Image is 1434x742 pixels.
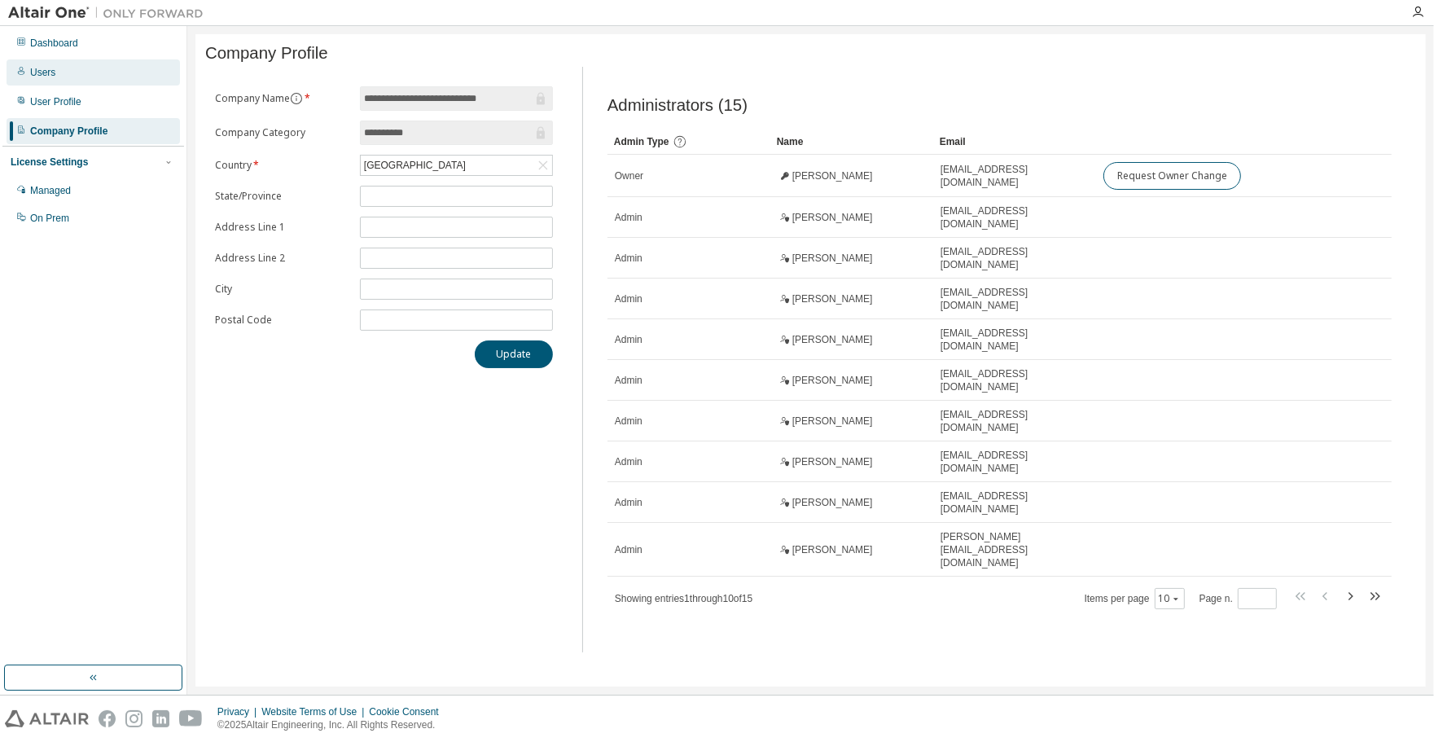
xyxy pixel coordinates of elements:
img: instagram.svg [125,710,143,727]
span: [EMAIL_ADDRESS][DOMAIN_NAME] [941,245,1089,271]
span: [PERSON_NAME] [792,292,873,305]
span: [PERSON_NAME] [792,374,873,387]
span: [PERSON_NAME] [792,415,873,428]
span: [PERSON_NAME] [792,543,873,556]
div: Privacy [217,705,261,718]
label: Postal Code [215,314,350,327]
div: [GEOGRAPHIC_DATA] [361,156,552,175]
span: Admin [615,211,642,224]
span: Page n. [1199,588,1277,609]
label: Address Line 1 [215,221,350,234]
span: Admin [615,252,642,265]
div: [GEOGRAPHIC_DATA] [362,156,468,174]
span: [EMAIL_ADDRESS][DOMAIN_NAME] [941,327,1089,353]
span: Administrators (15) [607,96,748,115]
span: Admin [615,374,642,387]
img: facebook.svg [99,710,116,727]
span: [EMAIL_ADDRESS][DOMAIN_NAME] [941,408,1089,434]
span: Items per page [1085,588,1185,609]
div: Dashboard [30,37,78,50]
label: Company Category [215,126,350,139]
span: Owner [615,169,643,182]
label: State/Province [215,190,350,203]
span: [EMAIL_ADDRESS][DOMAIN_NAME] [941,367,1089,393]
div: Cookie Consent [369,705,448,718]
span: Admin [615,415,642,428]
span: [PERSON_NAME] [792,455,873,468]
button: 10 [1159,592,1181,605]
div: License Settings [11,156,88,169]
span: [PERSON_NAME] [792,496,873,509]
span: Admin [615,496,642,509]
span: [EMAIL_ADDRESS][DOMAIN_NAME] [941,490,1089,516]
span: [EMAIL_ADDRESS][DOMAIN_NAME] [941,449,1089,475]
span: Admin [615,455,642,468]
span: [EMAIL_ADDRESS][DOMAIN_NAME] [941,286,1089,312]
label: Address Line 2 [215,252,350,265]
span: Showing entries 1 through 10 of 15 [615,593,753,604]
div: Company Profile [30,125,107,138]
span: Admin [615,333,642,346]
div: Name [777,129,927,155]
label: Company Name [215,92,350,105]
div: User Profile [30,95,81,108]
img: linkedin.svg [152,710,169,727]
div: Managed [30,184,71,197]
span: [PERSON_NAME] [792,169,873,182]
button: Request Owner Change [1103,162,1241,190]
img: altair_logo.svg [5,710,89,727]
label: Country [215,159,350,172]
div: Website Terms of Use [261,705,369,718]
button: Update [475,340,553,368]
div: On Prem [30,212,69,225]
span: [PERSON_NAME][EMAIL_ADDRESS][DOMAIN_NAME] [941,530,1089,569]
span: Admin Type [614,136,669,147]
span: Admin [615,292,642,305]
span: Admin [615,543,642,556]
span: [EMAIL_ADDRESS][DOMAIN_NAME] [941,163,1089,189]
span: Company Profile [205,44,328,63]
span: [PERSON_NAME] [792,333,873,346]
img: youtube.svg [179,710,203,727]
div: Email [940,129,1090,155]
button: information [290,92,303,105]
span: [PERSON_NAME] [792,211,873,224]
p: © 2025 Altair Engineering, Inc. All Rights Reserved. [217,718,449,732]
label: City [215,283,350,296]
img: Altair One [8,5,212,21]
span: [PERSON_NAME] [792,252,873,265]
div: Users [30,66,55,79]
span: [EMAIL_ADDRESS][DOMAIN_NAME] [941,204,1089,231]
